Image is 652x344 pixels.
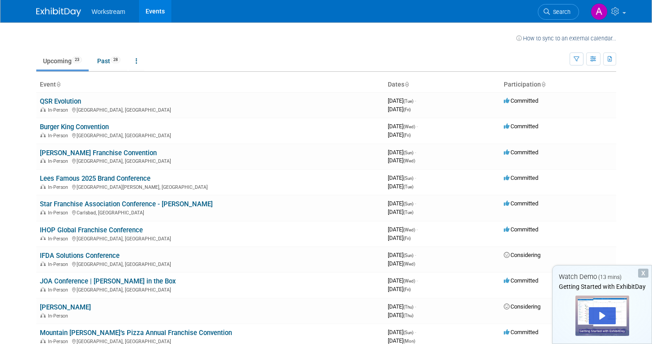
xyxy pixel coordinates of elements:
[92,8,125,15] span: Workstream
[415,252,416,258] span: -
[48,184,71,190] span: In-Person
[40,157,381,164] div: [GEOGRAPHIC_DATA], [GEOGRAPHIC_DATA]
[48,158,71,164] span: In-Person
[40,260,381,267] div: [GEOGRAPHIC_DATA], [GEOGRAPHIC_DATA]
[403,305,413,309] span: (Thu)
[541,81,545,88] a: Sort by Participation Type
[415,303,416,310] span: -
[403,176,413,181] span: (Sun)
[36,52,89,70] a: Upcoming23
[388,174,416,181] span: [DATE]
[40,183,381,190] div: [GEOGRAPHIC_DATA][PERSON_NAME], [GEOGRAPHIC_DATA]
[403,339,415,344] span: (Mon)
[48,107,71,113] span: In-Person
[40,133,46,137] img: In-Person Event
[48,210,71,216] span: In-Person
[416,277,418,284] span: -
[415,149,416,156] span: -
[403,107,411,112] span: (Fri)
[40,339,46,343] img: In-Person Event
[403,287,411,292] span: (Fri)
[48,236,71,242] span: In-Person
[550,9,570,15] span: Search
[40,226,143,234] a: IHOP Global Franchise Conference
[403,261,415,266] span: (Wed)
[403,236,411,241] span: (Fri)
[403,184,413,189] span: (Tue)
[504,329,538,335] span: Committed
[404,81,409,88] a: Sort by Start Date
[40,329,232,337] a: Mountain [PERSON_NAME]’s Pizza Annual Franchise Convention
[415,97,416,104] span: -
[416,226,418,233] span: -
[40,236,46,240] img: In-Person Event
[36,8,81,17] img: ExhibitDay
[415,329,416,335] span: -
[500,77,616,92] th: Participation
[638,269,648,278] div: Dismiss
[403,133,411,138] span: (Fri)
[40,107,46,112] img: In-Person Event
[504,97,538,104] span: Committed
[40,286,381,293] div: [GEOGRAPHIC_DATA], [GEOGRAPHIC_DATA]
[388,200,416,207] span: [DATE]
[403,227,415,232] span: (Wed)
[40,131,381,139] div: [GEOGRAPHIC_DATA], [GEOGRAPHIC_DATA]
[504,174,538,181] span: Committed
[48,287,71,293] span: In-Person
[40,261,46,266] img: In-Person Event
[384,77,500,92] th: Dates
[388,252,416,258] span: [DATE]
[388,329,416,335] span: [DATE]
[40,303,91,311] a: [PERSON_NAME]
[516,35,616,42] a: How to sync to an external calendar...
[504,252,540,258] span: Considering
[598,274,622,280] span: (13 mins)
[403,150,413,155] span: (Sun)
[388,277,418,284] span: [DATE]
[403,253,413,258] span: (Sun)
[40,158,46,163] img: In-Person Event
[388,183,413,190] span: [DATE]
[388,157,415,164] span: [DATE]
[553,272,652,282] div: Watch Demo
[388,106,411,113] span: [DATE]
[403,99,413,104] span: (Tue)
[388,97,416,104] span: [DATE]
[504,200,538,207] span: Committed
[36,77,384,92] th: Event
[589,307,616,324] div: Play
[388,209,413,215] span: [DATE]
[388,286,411,292] span: [DATE]
[403,201,413,206] span: (Sun)
[504,226,538,233] span: Committed
[40,149,157,157] a: [PERSON_NAME] Franchise Convention
[403,124,415,129] span: (Wed)
[403,330,413,335] span: (Sun)
[388,260,415,267] span: [DATE]
[388,131,411,138] span: [DATE]
[388,337,415,344] span: [DATE]
[388,123,418,130] span: [DATE]
[591,3,608,20] img: Annabelle Gu
[40,184,46,189] img: In-Person Event
[388,149,416,156] span: [DATE]
[504,123,538,130] span: Committed
[40,123,109,131] a: Burger King Convention
[40,97,81,105] a: QSR Evolution
[403,158,415,163] span: (Wed)
[553,282,652,291] div: Getting Started with ExhibitDay
[40,252,120,260] a: IFDA Solutions Conference
[538,4,579,20] a: Search
[48,261,71,267] span: In-Person
[388,303,416,310] span: [DATE]
[403,313,413,318] span: (Thu)
[388,312,413,318] span: [DATE]
[388,226,418,233] span: [DATE]
[504,149,538,156] span: Committed
[40,174,150,183] a: Lees Famous 2025 Brand Conference
[40,313,46,318] img: In-Person Event
[48,313,71,319] span: In-Person
[40,209,381,216] div: Carlsbad, [GEOGRAPHIC_DATA]
[40,277,176,285] a: JOA Conference | [PERSON_NAME] in the Box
